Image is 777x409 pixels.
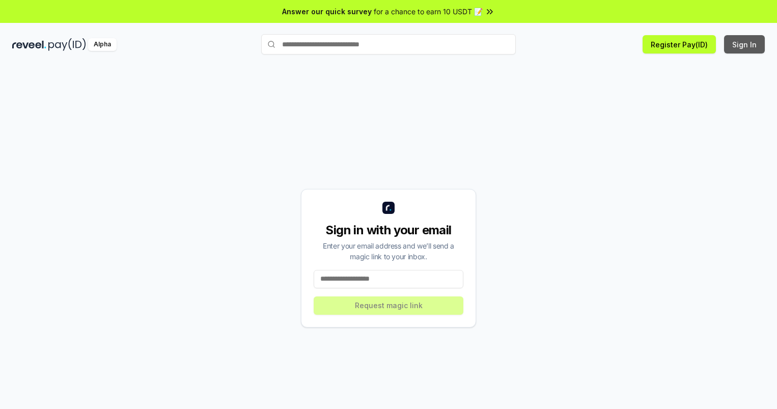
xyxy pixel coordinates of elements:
[724,35,765,53] button: Sign In
[374,6,483,17] span: for a chance to earn 10 USDT 📝
[314,222,463,238] div: Sign in with your email
[314,240,463,262] div: Enter your email address and we’ll send a magic link to your inbox.
[88,38,117,51] div: Alpha
[48,38,86,51] img: pay_id
[282,6,372,17] span: Answer our quick survey
[12,38,46,51] img: reveel_dark
[382,202,395,214] img: logo_small
[643,35,716,53] button: Register Pay(ID)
